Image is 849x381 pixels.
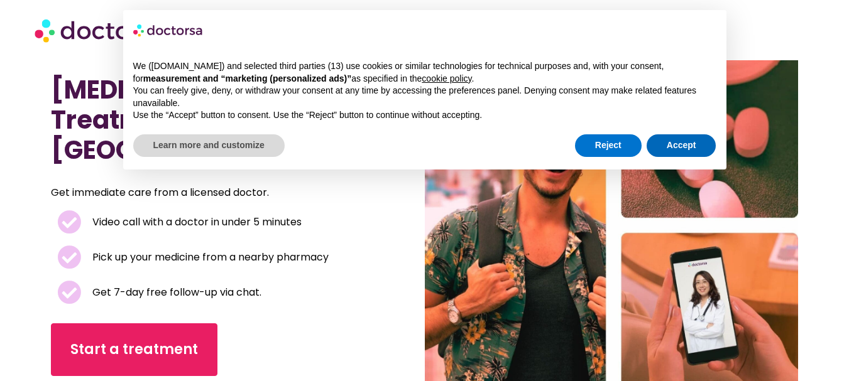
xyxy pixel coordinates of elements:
span: Get 7-day free follow-up via chat. [89,284,261,301]
a: cookie policy [422,73,471,83]
img: logo [133,20,204,40]
span: Start a treatment [70,340,198,360]
button: Learn more and customize [133,134,285,157]
p: We ([DOMAIN_NAME]) and selected third parties (13) use cookies or similar technologies for techni... [133,60,716,85]
span: Pick up your medicine from a nearby pharmacy [89,249,329,266]
span: Video call with a doctor in under 5 minutes [89,213,302,231]
h1: [MEDICAL_DATA] Treatment in [GEOGRAPHIC_DATA] [51,75,368,165]
strong: measurement and “marketing (personalized ads)” [143,73,351,83]
a: Start a treatment [51,323,217,376]
button: Reject [575,134,642,157]
p: You can freely give, deny, or withdraw your consent at any time by accessing the preferences pane... [133,85,716,109]
p: Use the “Accept” button to consent. Use the “Reject” button to continue without accepting. [133,109,716,122]
p: Get immediate care from a licensed doctor. [51,184,338,201]
button: Accept [647,134,716,157]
